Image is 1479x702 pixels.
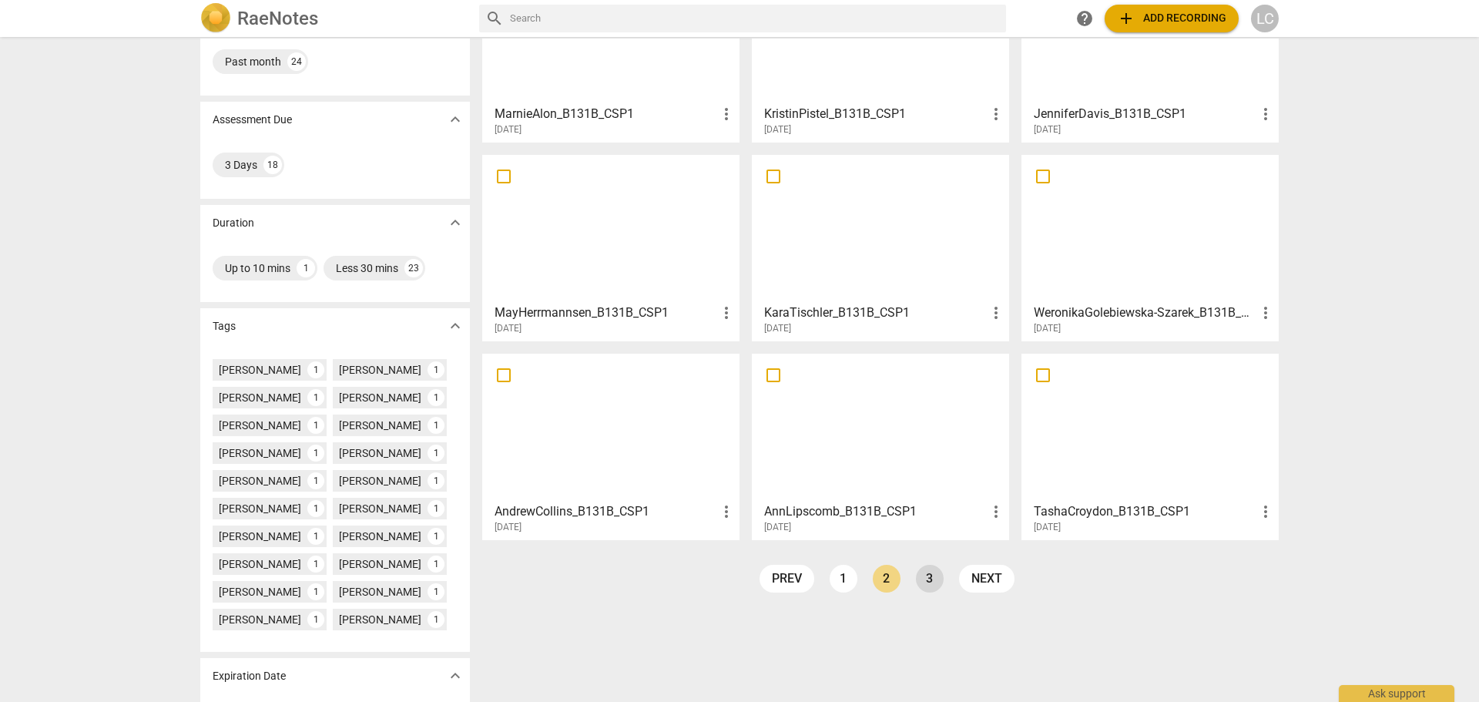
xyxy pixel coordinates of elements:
[219,445,301,461] div: [PERSON_NAME]
[1034,123,1061,136] span: [DATE]
[1027,160,1273,334] a: WeronikaGolebiewska-Szarek_B131B_CSP1[DATE]
[307,417,324,434] div: 1
[495,123,522,136] span: [DATE]
[428,528,444,545] div: 1
[428,417,444,434] div: 1
[1117,9,1226,28] span: Add recording
[764,304,987,322] h3: KaraTischler_B131B_CSP1
[764,502,987,521] h3: AnnLipscomb_B131B_CSP1
[339,501,421,516] div: [PERSON_NAME]
[307,528,324,545] div: 1
[404,259,423,277] div: 23
[1256,502,1275,521] span: more_vert
[1105,5,1239,32] button: Upload
[219,362,301,378] div: [PERSON_NAME]
[495,502,717,521] h3: AndrewCollins_B131B_CSP1
[987,105,1005,123] span: more_vert
[428,361,444,378] div: 1
[200,3,467,34] a: LogoRaeNotes
[444,211,467,234] button: Show more
[336,260,398,276] div: Less 30 mins
[488,359,734,533] a: AndrewCollins_B131B_CSP1[DATE]
[263,156,282,174] div: 18
[339,362,421,378] div: [PERSON_NAME]
[200,3,231,34] img: Logo
[764,123,791,136] span: [DATE]
[428,445,444,462] div: 1
[1075,9,1094,28] span: help
[446,110,464,129] span: expand_more
[1034,105,1256,123] h3: JenniferDavis_B131B_CSP1
[307,611,324,628] div: 1
[219,556,301,572] div: [PERSON_NAME]
[307,445,324,462] div: 1
[1034,322,1061,335] span: [DATE]
[444,314,467,338] button: Show more
[225,54,281,69] div: Past month
[764,105,987,123] h3: KristinPistel_B131B_CSP1
[307,361,324,378] div: 1
[764,322,791,335] span: [DATE]
[959,565,1015,593] a: next
[446,667,464,685] span: expand_more
[307,472,324,489] div: 1
[1071,5,1098,32] a: Help
[510,6,1000,31] input: Search
[873,565,900,593] a: Page 2 is your current page
[307,556,324,573] div: 1
[495,105,717,123] h3: MarnieAlon_B131B_CSP1
[339,584,421,600] div: [PERSON_NAME]
[428,500,444,517] div: 1
[219,501,301,516] div: [PERSON_NAME]
[1117,9,1135,28] span: add
[485,9,504,28] span: search
[764,521,791,534] span: [DATE]
[339,445,421,461] div: [PERSON_NAME]
[339,390,421,405] div: [PERSON_NAME]
[213,215,254,231] p: Duration
[916,565,944,593] a: Page 3
[446,213,464,232] span: expand_more
[495,304,717,322] h3: MayHerrmannsen_B131B_CSP1
[237,8,318,29] h2: RaeNotes
[339,473,421,489] div: [PERSON_NAME]
[444,664,467,687] button: Show more
[219,390,301,405] div: [PERSON_NAME]
[219,584,301,600] div: [PERSON_NAME]
[428,583,444,600] div: 1
[219,529,301,544] div: [PERSON_NAME]
[717,304,736,322] span: more_vert
[757,160,1004,334] a: KaraTischler_B131B_CSP1[DATE]
[987,502,1005,521] span: more_vert
[444,108,467,131] button: Show more
[488,160,734,334] a: MayHerrmannsen_B131B_CSP1[DATE]
[339,556,421,572] div: [PERSON_NAME]
[307,389,324,406] div: 1
[717,502,736,521] span: more_vert
[428,472,444,489] div: 1
[307,500,324,517] div: 1
[219,612,301,627] div: [PERSON_NAME]
[1034,304,1256,322] h3: WeronikaGolebiewska-Szarek_B131B_CSP1
[213,318,236,334] p: Tags
[1256,304,1275,322] span: more_vert
[225,157,257,173] div: 3 Days
[1251,5,1279,32] button: LC
[495,322,522,335] span: [DATE]
[717,105,736,123] span: more_vert
[428,556,444,573] div: 1
[1034,521,1061,534] span: [DATE]
[339,529,421,544] div: [PERSON_NAME]
[339,612,421,627] div: [PERSON_NAME]
[287,52,306,71] div: 24
[225,260,290,276] div: Up to 10 mins
[446,317,464,335] span: expand_more
[757,359,1004,533] a: AnnLipscomb_B131B_CSP1[DATE]
[219,418,301,433] div: [PERSON_NAME]
[495,521,522,534] span: [DATE]
[219,473,301,489] div: [PERSON_NAME]
[428,389,444,406] div: 1
[760,565,814,593] a: prev
[339,418,421,433] div: [PERSON_NAME]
